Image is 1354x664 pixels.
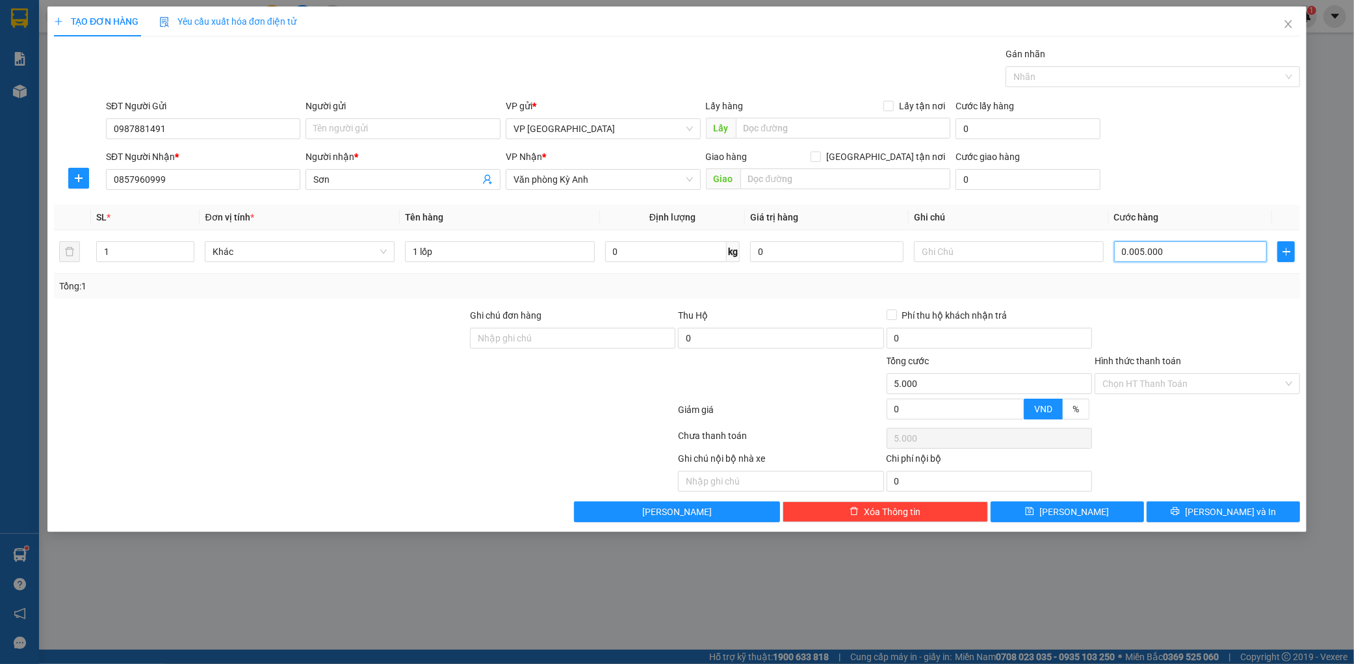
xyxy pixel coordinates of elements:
[783,501,988,522] button: deleteXóa Thông tin
[897,308,1013,323] span: Phí thu hộ khách nhận trả
[887,356,930,366] span: Tổng cước
[1147,501,1300,522] button: printer[PERSON_NAME] và In
[213,242,387,261] span: Khác
[205,212,254,222] span: Đơn vị tính
[956,152,1020,162] label: Cước giao hàng
[677,403,885,425] div: Giảm giá
[1025,507,1034,517] span: save
[1006,49,1045,59] label: Gán nhãn
[69,173,88,183] span: plus
[909,205,1109,230] th: Ghi chú
[306,150,501,164] div: Người nhận
[678,451,883,471] div: Ghi chú nội bộ nhà xe
[68,168,89,189] button: plus
[706,168,740,189] span: Giao
[506,99,701,113] div: VP gửi
[1114,212,1159,222] span: Cước hàng
[914,241,1104,262] input: Ghi Chú
[677,429,885,451] div: Chưa thanh toán
[750,212,798,222] span: Giá trị hàng
[956,101,1014,111] label: Cước lấy hàng
[159,17,170,27] img: icon
[159,16,296,27] span: Yêu cầu xuất hóa đơn điện tử
[77,55,166,69] text: MD1309250706
[1039,505,1109,519] span: [PERSON_NAME]
[506,152,542,162] span: VP Nhận
[894,99,950,113] span: Lấy tận nơi
[514,170,693,189] span: Văn phòng Kỳ Anh
[991,501,1144,522] button: save[PERSON_NAME]
[1283,19,1294,29] span: close
[106,150,301,164] div: SĐT Người Nhận
[405,212,443,222] span: Tên hàng
[54,16,138,27] span: TẠO ĐƠN HÀNG
[470,328,675,349] input: Ghi chú đơn hàng
[727,241,740,262] span: kg
[54,17,63,26] span: plus
[956,118,1100,139] input: Cước lấy hàng
[864,505,920,519] span: Xóa Thông tin
[1270,7,1307,43] button: Close
[136,76,233,103] div: Nhận: Dọc Đường
[10,76,129,103] div: Gửi: VP [GEOGRAPHIC_DATA]
[306,99,501,113] div: Người gửi
[1073,404,1079,414] span: %
[850,507,859,517] span: delete
[678,471,883,492] input: Nhập ghi chú
[106,99,301,113] div: SĐT Người Gửi
[642,505,712,519] span: [PERSON_NAME]
[750,241,904,262] input: 0
[574,501,779,522] button: [PERSON_NAME]
[470,310,541,321] label: Ghi chú đơn hàng
[821,150,950,164] span: [GEOGRAPHIC_DATA] tận nơi
[405,241,595,262] input: VD: Bàn, Ghế
[1095,356,1181,366] label: Hình thức thanh toán
[649,212,696,222] span: Định lượng
[736,118,950,139] input: Dọc đường
[887,451,1092,471] div: Chi phí nội bộ
[706,118,736,139] span: Lấy
[706,101,744,111] span: Lấy hàng
[482,174,493,185] span: user-add
[740,168,950,189] input: Dọc đường
[1034,404,1052,414] span: VND
[1278,246,1294,257] span: plus
[59,241,80,262] button: delete
[706,152,748,162] span: Giao hàng
[1185,505,1276,519] span: [PERSON_NAME] và In
[956,169,1100,190] input: Cước giao hàng
[59,279,523,293] div: Tổng: 1
[1171,507,1180,517] span: printer
[514,119,693,139] span: VP Mỹ Đình
[96,212,107,222] span: SL
[1277,241,1295,262] button: plus
[678,310,708,321] span: Thu Hộ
